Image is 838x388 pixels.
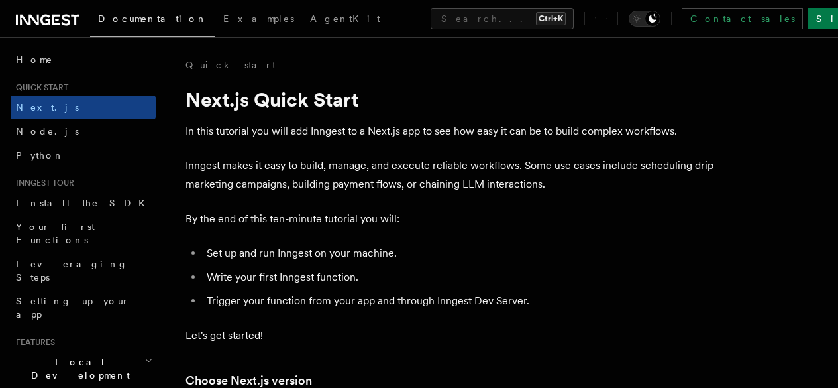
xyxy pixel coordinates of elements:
span: Node.js [16,126,79,137]
a: Next.js [11,96,156,119]
button: Local Development [11,350,156,387]
span: Inngest tour [11,178,74,188]
span: Documentation [98,13,207,24]
span: Your first Functions [16,222,95,245]
span: Next.js [16,102,79,113]
a: AgentKit [302,4,388,36]
p: Let's get started! [185,326,715,345]
a: Examples [215,4,302,36]
span: Setting up your app [16,296,130,320]
a: Node.js [11,119,156,143]
span: AgentKit [310,13,380,24]
span: Examples [223,13,294,24]
li: Write your first Inngest function. [203,268,715,287]
p: By the end of this ten-minute tutorial you will: [185,210,715,228]
span: Home [16,53,53,66]
a: Setting up your app [11,289,156,326]
button: Search...Ctrl+K [431,8,574,29]
a: Documentation [90,4,215,37]
li: Set up and run Inngest on your machine. [203,244,715,263]
span: Features [11,337,55,348]
span: Python [16,150,64,161]
a: Python [11,143,156,167]
p: In this tutorial you will add Inngest to a Next.js app to see how easy it can be to build complex... [185,122,715,141]
a: Your first Functions [11,215,156,252]
a: Home [11,48,156,72]
span: Leveraging Steps [16,259,128,283]
a: Quick start [185,58,276,72]
a: Leveraging Steps [11,252,156,289]
li: Trigger your function from your app and through Inngest Dev Server. [203,292,715,310]
span: Quick start [11,82,68,93]
a: Install the SDK [11,191,156,215]
kbd: Ctrl+K [536,12,566,25]
span: Local Development [11,356,144,382]
p: Inngest makes it easy to build, manage, and execute reliable workflows. Some use cases include sc... [185,157,715,194]
h1: Next.js Quick Start [185,88,715,111]
a: Contact sales [682,8,803,29]
span: Install the SDK [16,198,153,208]
button: Toggle dark mode [629,11,660,27]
